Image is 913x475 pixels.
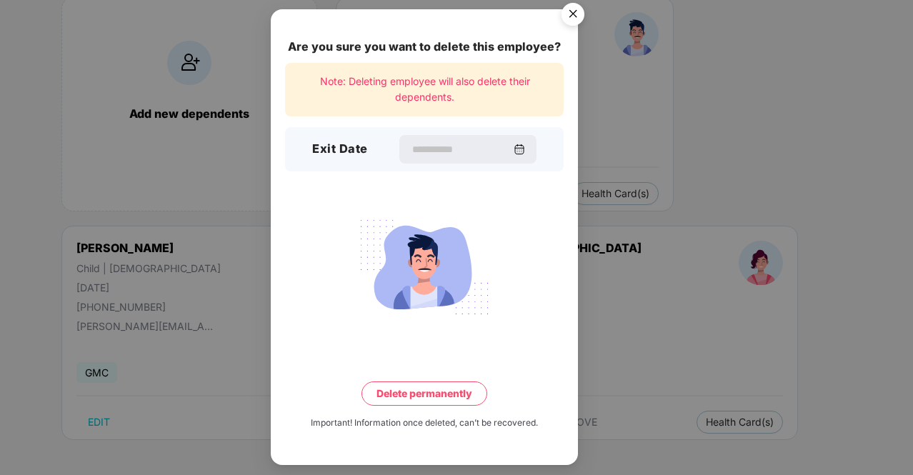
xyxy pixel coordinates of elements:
[285,38,564,56] div: Are you sure you want to delete this employee?
[285,63,564,116] div: Note: Deleting employee will also delete their dependents.
[344,211,504,323] img: svg+xml;base64,PHN2ZyB4bWxucz0iaHR0cDovL3d3dy53My5vcmcvMjAwMC9zdmciIHdpZHRoPSIyMjQiIGhlaWdodD0iMT...
[311,416,538,430] div: Important! Information once deleted, can’t be recovered.
[361,381,487,406] button: Delete permanently
[312,141,368,159] h3: Exit Date
[514,144,525,155] img: svg+xml;base64,PHN2ZyBpZD0iQ2FsZW5kYXItMzJ4MzIiIHhtbG5zPSJodHRwOi8vd3d3LnczLm9yZy8yMDAwL3N2ZyIgd2...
